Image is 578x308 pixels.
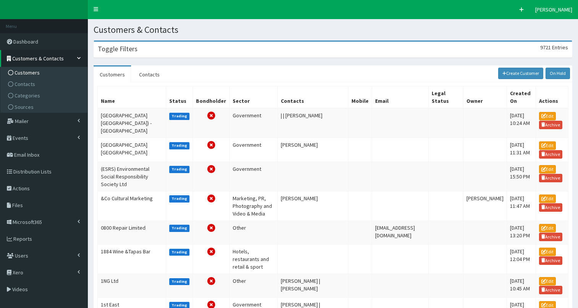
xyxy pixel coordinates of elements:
[94,66,131,83] a: Customers
[230,274,278,297] td: Other
[539,256,563,265] a: Archive
[539,224,556,232] a: Edit
[507,138,536,162] td: [DATE] 11:31 AM
[552,44,568,51] span: Entries
[12,202,23,209] span: Files
[13,219,42,225] span: Microsoft365
[12,55,64,62] span: Customers & Contacts
[169,195,190,202] label: Trading
[15,81,35,88] span: Contacts
[230,162,278,191] td: Government
[230,86,278,109] th: Sector
[169,225,190,232] label: Trading
[539,277,556,285] a: Edit
[15,118,29,125] span: Mailer
[98,138,166,162] td: [GEOGRAPHIC_DATA] [GEOGRAPHIC_DATA]
[2,90,87,101] a: Categories
[278,108,348,138] td: | | [PERSON_NAME]
[230,191,278,220] td: Marketing, PR, Photography and Video & Media
[2,78,87,90] a: Contacts
[169,113,190,120] label: Trading
[507,162,536,191] td: [DATE] 15:50 PM
[507,220,536,244] td: [DATE] 13:20 PM
[539,165,556,173] a: Edit
[15,92,40,99] span: Categories
[94,25,572,35] h1: Customers & Contacts
[13,185,30,192] span: Actions
[278,191,348,220] td: [PERSON_NAME]
[498,68,544,79] a: Create Customer
[13,269,23,276] span: Xero
[169,249,190,256] label: Trading
[535,6,572,13] span: [PERSON_NAME]
[539,174,563,182] a: Archive
[98,162,166,191] td: (ESRS) Environmental Social Responsibility Society Ltd
[2,67,87,78] a: Customers
[278,138,348,162] td: [PERSON_NAME]
[169,166,190,173] label: Trading
[133,66,166,83] a: Contacts
[98,220,166,244] td: 0800 Repair Limited
[539,195,556,203] a: Edit
[98,45,138,52] h3: Toggle Filters
[13,235,32,242] span: Reports
[193,86,230,109] th: Bondholder
[372,220,429,244] td: [EMAIL_ADDRESS][DOMAIN_NAME]
[230,244,278,274] td: Hotels, restaurants and retail & sport
[507,274,536,297] td: [DATE] 10:45 AM
[98,191,166,220] td: &Co Cultural Marketing
[15,104,34,110] span: Sources
[14,151,39,158] span: Email Inbox
[13,38,38,45] span: Dashboard
[507,244,536,274] td: [DATE] 12:04 PM
[507,108,536,138] td: [DATE] 10:24 AM
[278,274,348,297] td: [PERSON_NAME] | [PERSON_NAME]
[230,138,278,162] td: Government
[539,112,556,120] a: Edit
[539,233,563,241] a: Archive
[15,252,28,259] span: Users
[98,86,166,109] th: Name
[539,248,556,256] a: Edit
[539,121,563,129] a: Archive
[15,69,40,76] span: Customers
[169,278,190,285] label: Trading
[12,286,28,293] span: Videos
[2,101,87,113] a: Sources
[428,86,463,109] th: Legal Status
[539,286,563,294] a: Archive
[539,150,563,159] a: Archive
[230,220,278,244] td: Other
[372,86,429,109] th: Email
[507,191,536,220] td: [DATE] 11:47 AM
[230,108,278,138] td: Government
[98,108,166,138] td: [GEOGRAPHIC_DATA] [GEOGRAPHIC_DATA]) - [GEOGRAPHIC_DATA]
[98,274,166,297] td: 1NG Ltd
[539,203,563,212] a: Archive
[507,86,536,109] th: Created On
[463,191,507,220] td: [PERSON_NAME]
[546,68,570,79] a: On Hold
[13,135,28,141] span: Events
[536,86,568,109] th: Actions
[169,142,190,149] label: Trading
[348,86,372,109] th: Mobile
[98,244,166,274] td: 1884 Wine &Tapas Bar
[463,86,507,109] th: Owner
[278,86,348,109] th: Contacts
[166,86,193,109] th: Status
[539,141,556,150] a: Edit
[13,168,52,175] span: Distribution Lists
[540,44,551,51] span: 9721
